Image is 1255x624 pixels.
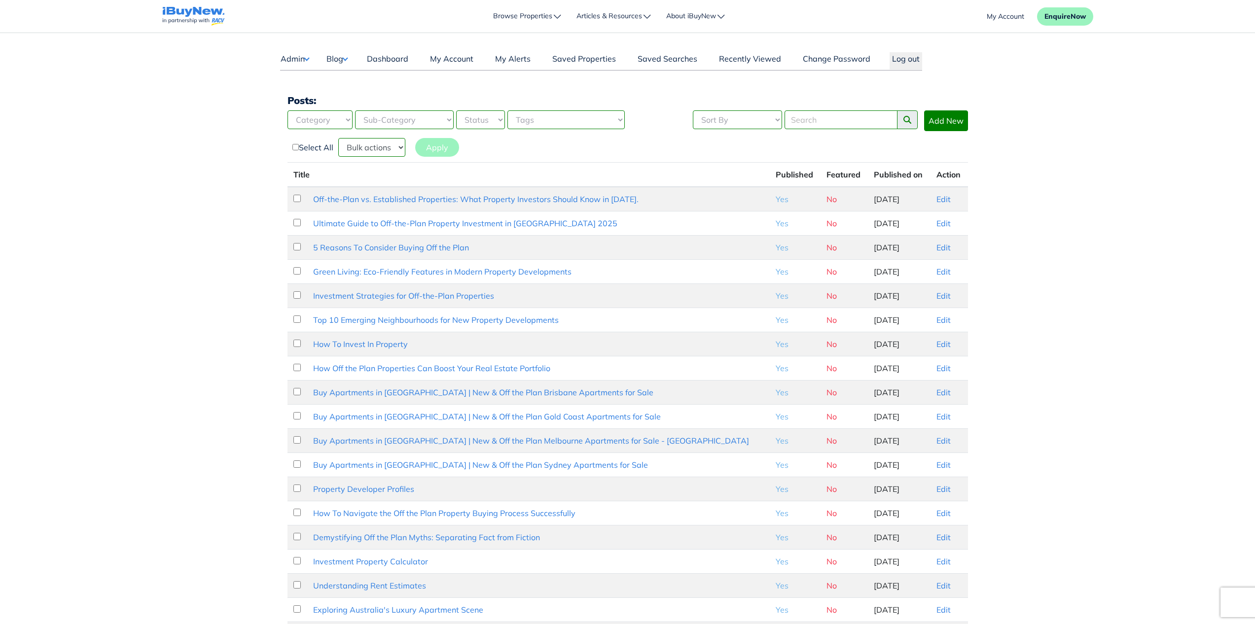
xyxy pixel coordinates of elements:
[313,484,414,494] a: Property Developer Profiles
[770,332,821,356] td: Yes
[821,453,868,477] td: No
[800,53,873,69] a: Change Password
[313,508,575,518] a: How To Navigate the Off the Plan Property Buying Process Successfully
[287,163,770,187] th: Title
[821,284,868,308] td: No
[635,53,700,69] a: Saved Searches
[868,236,931,260] td: [DATE]
[313,581,426,590] a: Understanding Rent Estimates
[313,605,483,615] a: Exploring Australia's Luxury Apartment Scene
[313,267,572,277] a: Green Living: Eco-Friendly Features in Modern Property Developments
[1037,7,1093,26] button: EnquireNow
[313,556,428,566] a: Investment Property Calculator
[428,53,476,69] a: My Account
[868,574,931,598] td: [DATE]
[897,110,918,129] button: search posts
[313,315,559,325] a: Top 10 Emerging Neighbourhoods for New Property Developments
[936,556,951,566] a: Edit
[821,356,868,381] td: No
[936,194,951,204] a: Edit
[936,412,951,421] a: Edit
[821,381,868,405] td: No
[770,405,821,429] td: Yes
[868,405,931,429] td: [DATE]
[868,429,931,453] td: [DATE]
[770,525,821,550] td: Yes
[313,194,639,204] a: Off-the-Plan vs. Established Properties: What Property Investors Should Know in [DATE].
[936,267,951,277] a: Edit
[821,550,868,574] td: No
[936,387,951,397] a: Edit
[936,605,951,615] a: Edit
[868,284,931,308] td: [DATE]
[936,218,951,228] a: Edit
[821,236,868,260] td: No
[1071,12,1086,21] span: Now
[936,460,951,470] a: Edit
[868,550,931,574] td: [DATE]
[292,141,333,153] label: Select All
[987,11,1024,22] a: account
[936,581,951,590] a: Edit
[936,484,951,494] a: Edit
[770,501,821,525] td: Yes
[821,525,868,550] td: No
[313,218,617,228] a: Ultimate Guide to Off-the-Plan Property Investment in [GEOGRAPHIC_DATA] 2025
[770,236,821,260] td: Yes
[770,284,821,308] td: Yes
[821,211,868,236] td: No
[717,53,784,69] a: Recently Viewed
[868,598,931,622] td: [DATE]
[936,243,951,252] a: Edit
[936,291,951,301] a: Edit
[313,339,408,349] a: How To Invest In Property
[770,550,821,574] td: Yes
[868,187,931,211] td: [DATE]
[770,381,821,405] td: Yes
[868,332,931,356] td: [DATE]
[821,501,868,525] td: No
[868,211,931,236] td: [DATE]
[313,291,494,301] a: Investment Strategies for Off-the-Plan Properties
[821,163,868,187] th: Featured
[890,52,922,69] button: Log out
[936,315,951,325] a: Edit
[868,477,931,501] td: [DATE]
[821,598,868,622] td: No
[287,94,968,106] h3: Posts:
[868,163,931,187] th: Published on
[415,138,459,157] button: Apply
[931,163,968,187] th: Action
[313,363,550,373] a: How Off the Plan Properties Can Boost Your Real Estate Portfolio
[868,381,931,405] td: [DATE]
[313,243,469,252] a: 5 Reasons To Consider Buying Off the Plan
[770,211,821,236] td: Yes
[364,53,411,69] a: Dashboard
[821,429,868,453] td: No
[821,332,868,356] td: No
[868,525,931,550] td: [DATE]
[770,163,821,187] th: Published
[936,339,951,349] a: Edit
[868,260,931,284] td: [DATE]
[821,260,868,284] td: No
[313,436,749,446] a: Buy Apartments in [GEOGRAPHIC_DATA] | New & Off the Plan Melbourne Apartments for Sale - [GEOGRAP...
[770,429,821,453] td: Yes
[292,144,299,150] input: Select All
[770,453,821,477] td: Yes
[868,356,931,381] td: [DATE]
[868,453,931,477] td: [DATE]
[770,187,821,211] td: Yes
[313,532,540,542] a: Demystifying Off the Plan Myths: Separating Fact from Fiction
[770,598,821,622] td: Yes
[162,7,225,26] img: logo
[868,308,931,332] td: [DATE]
[936,508,951,518] a: Edit
[313,412,661,421] a: Buy Apartments in [GEOGRAPHIC_DATA] | New & Off the Plan Gold Coast Apartments for Sale
[313,387,653,397] a: Buy Apartments in [GEOGRAPHIC_DATA] | New & Off the Plan Brisbane Apartments for Sale
[821,308,868,332] td: No
[326,52,348,65] button: Blog
[821,187,868,211] td: No
[936,436,951,446] a: Edit
[785,110,897,129] input: Search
